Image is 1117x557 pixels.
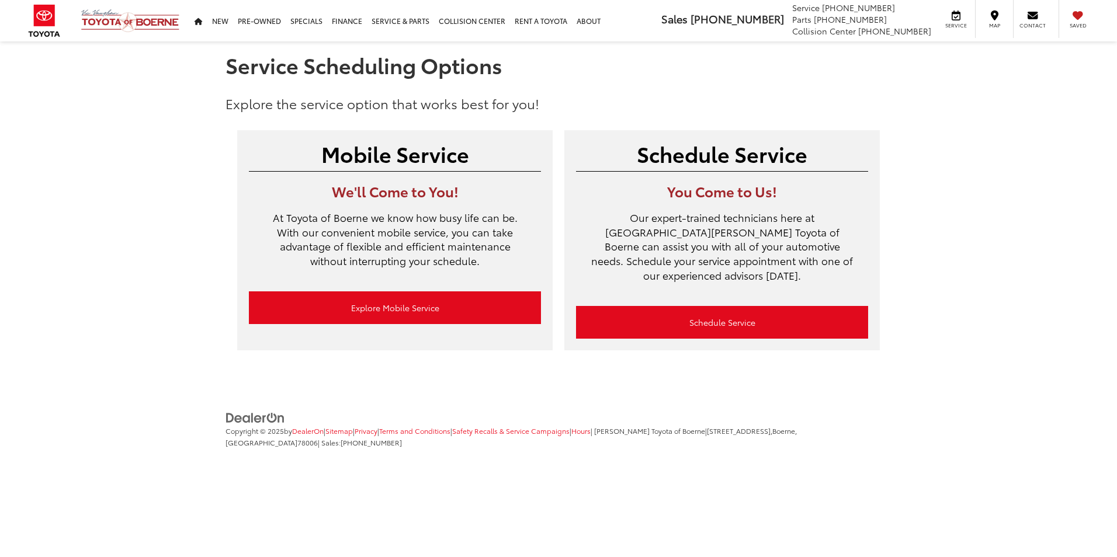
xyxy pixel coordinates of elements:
span: Map [981,22,1007,29]
span: | [450,426,570,436]
span: | [PERSON_NAME] Toyota of Boerne [591,426,705,436]
span: [PHONE_NUMBER] [691,11,784,26]
span: | [570,426,591,436]
span: Boerne, [772,426,797,436]
span: Collision Center [792,25,856,37]
span: | [353,426,377,436]
h2: Mobile Service [249,142,541,165]
span: Saved [1065,22,1091,29]
img: DealerOn [226,412,285,424]
a: DealerOn [226,411,285,423]
h1: Service Scheduling Options [226,53,891,76]
h2: Schedule Service [576,142,868,165]
span: | [324,426,353,436]
span: Service [792,2,820,13]
a: Privacy [355,426,377,436]
p: At Toyota of Boerne we know how busy life can be. With our convenient mobile service, you can tak... [249,210,541,280]
span: Service [943,22,969,29]
img: Vic Vaughan Toyota of Boerne [81,9,180,33]
a: Schedule Service [576,306,868,339]
span: Contact [1019,22,1046,29]
p: Our expert-trained technicians here at [GEOGRAPHIC_DATA][PERSON_NAME] Toyota of Boerne can assist... [576,210,868,294]
span: 78006 [297,437,318,447]
h3: We'll Come to You! [249,183,541,199]
a: Safety Recalls & Service Campaigns, Opens in a new tab [452,426,570,436]
a: Sitemap [325,426,353,436]
a: Explore Mobile Service [249,291,541,324]
span: | [377,426,450,436]
span: Copyright © 2025 [226,426,284,436]
span: [PHONE_NUMBER] [341,437,402,447]
h3: You Come to Us! [576,183,868,199]
span: [GEOGRAPHIC_DATA] [226,437,297,447]
span: [PHONE_NUMBER] [822,2,895,13]
span: [PHONE_NUMBER] [814,13,887,25]
a: Terms and Conditions [379,426,450,436]
a: DealerOn Home Page [292,426,324,436]
span: | Sales: [318,437,402,447]
span: Sales [661,11,688,26]
a: Hours [571,426,591,436]
p: Explore the service option that works best for you! [226,94,891,113]
span: [PHONE_NUMBER] [858,25,931,37]
span: [STREET_ADDRESS], [707,426,772,436]
span: Parts [792,13,811,25]
span: by [284,426,324,436]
